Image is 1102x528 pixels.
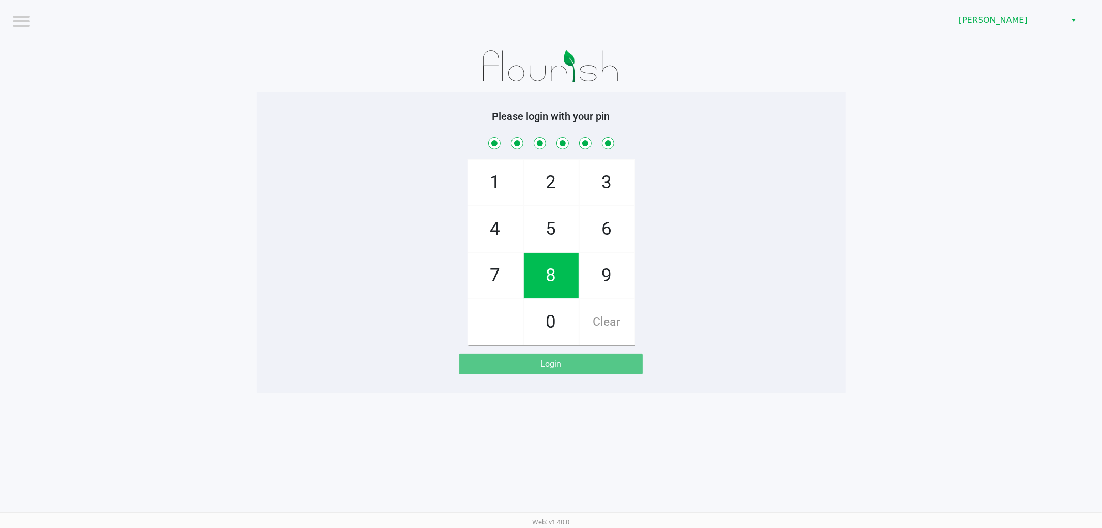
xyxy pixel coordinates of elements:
[580,253,634,298] span: 9
[959,14,1060,26] span: [PERSON_NAME]
[524,206,579,252] span: 5
[580,160,634,205] span: 3
[1066,11,1081,29] button: Select
[524,160,579,205] span: 2
[468,253,523,298] span: 7
[580,299,634,345] span: Clear
[580,206,634,252] span: 6
[468,160,523,205] span: 1
[468,206,523,252] span: 4
[533,518,570,526] span: Web: v1.40.0
[265,110,838,123] h5: Please login with your pin
[524,253,579,298] span: 8
[524,299,579,345] span: 0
